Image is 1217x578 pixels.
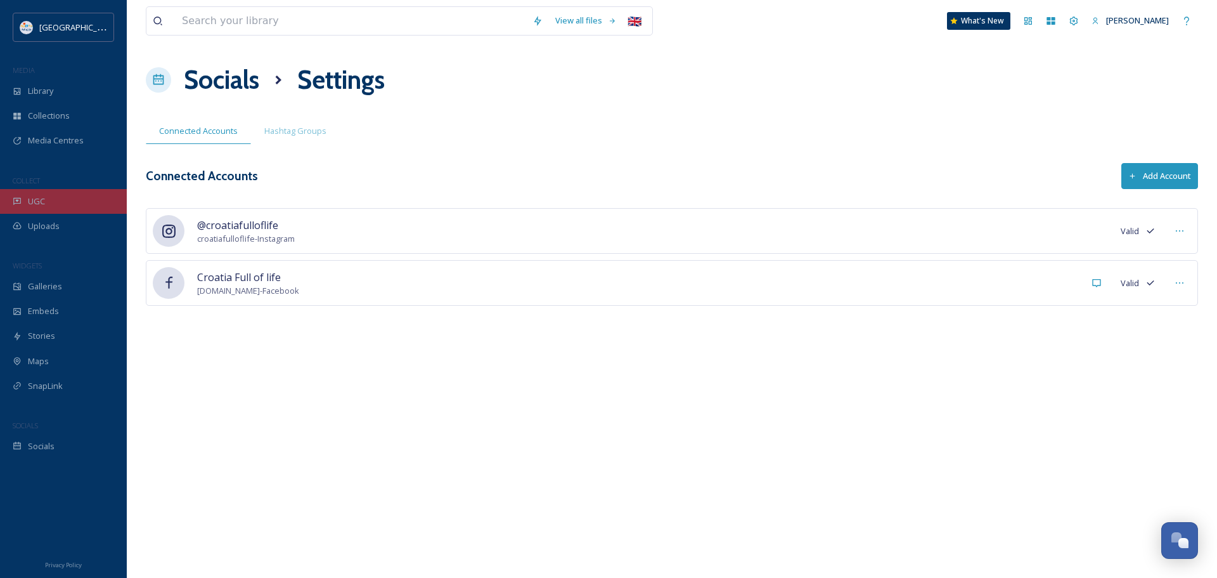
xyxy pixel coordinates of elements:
span: [GEOGRAPHIC_DATA] [39,21,120,33]
span: croatiafulloflife - Instagram [197,233,295,245]
a: What's New [947,12,1010,30]
input: Search your library [176,7,526,35]
span: Stories [28,330,55,342]
span: WIDGETS [13,261,42,270]
span: SOCIALS [13,421,38,430]
span: Maps [28,355,49,367]
span: UGC [28,195,45,207]
span: COLLECT [13,176,40,185]
span: Embeds [28,305,59,317]
span: Collections [28,110,70,122]
span: SnapLink [28,380,63,392]
a: View all files [549,8,623,33]
a: [PERSON_NAME] [1085,8,1175,33]
span: Croatia Full of life [197,270,299,285]
span: Galleries [28,280,62,292]
a: Socials [184,61,259,99]
span: Privacy Policy [45,561,82,569]
span: Valid [1121,225,1139,237]
button: Open Chat [1161,522,1198,559]
button: Add Account [1121,163,1198,189]
span: Connected Accounts [159,125,238,137]
span: Uploads [28,220,60,232]
span: [PERSON_NAME] [1106,15,1169,26]
h1: Settings [297,61,385,99]
span: Library [28,85,53,97]
span: Socials [28,440,55,452]
h3: Connected Accounts [146,167,258,185]
span: @croatiafulloflife [197,218,295,233]
div: 🇬🇧 [623,10,646,32]
span: MEDIA [13,65,35,75]
span: Hashtag Groups [264,125,326,137]
img: HTZ_logo_EN.svg [20,21,33,34]
a: Privacy Policy [45,556,82,572]
span: Media Centres [28,135,84,147]
span: [DOMAIN_NAME] - Facebook [197,285,299,297]
span: Valid [1121,277,1139,289]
